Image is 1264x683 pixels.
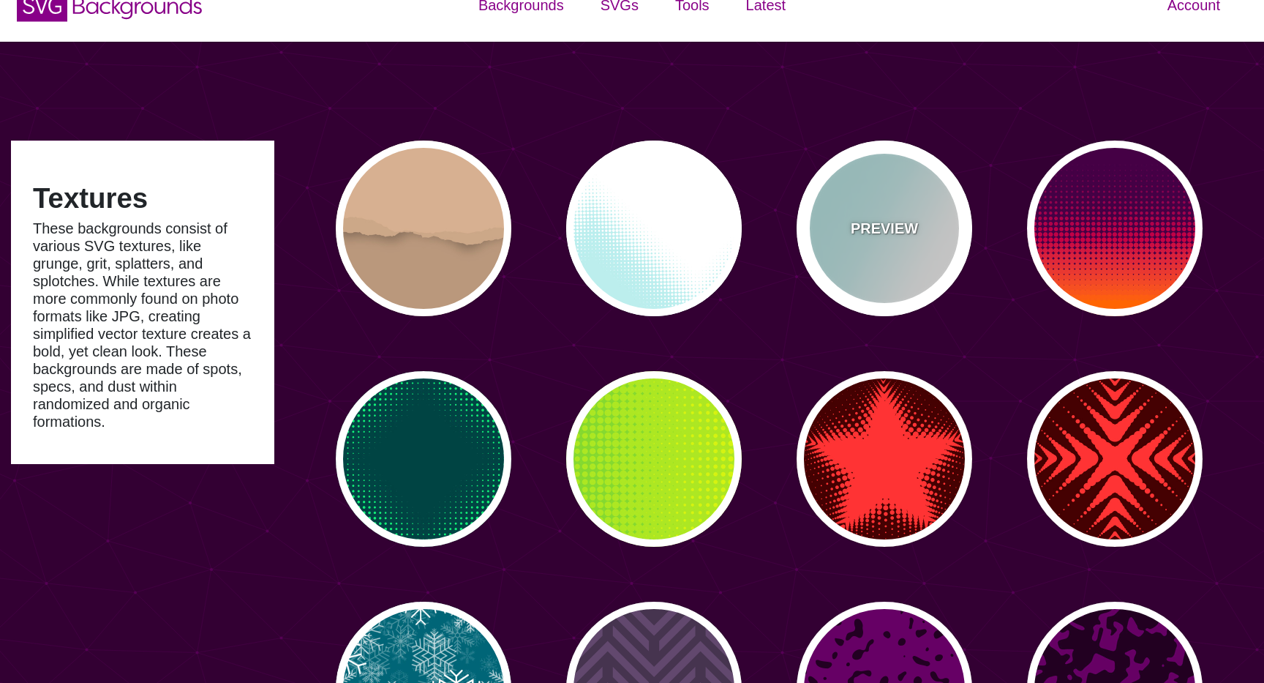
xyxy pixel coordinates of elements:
button: halftone zigzag pattern [566,141,742,316]
button: fire orange to red fade into purple halftone pattern [1027,141,1203,316]
h1: Textures [33,184,252,212]
p: These backgrounds consist of various SVG textures, like grunge, grit, splatters, and splotches. W... [33,220,252,430]
button: lemon-lime halftone pattern background [566,371,742,547]
button: halftone corners frame center [336,371,511,547]
p: PREVIEW [851,217,918,239]
button: red refraction design with halftones in x pattern [1027,371,1203,547]
button: red 5-pointed star halftone shape [797,371,972,547]
button: torn cardboard with shadow [336,141,511,316]
button: PREVIEWhalftone background at slant [797,141,972,316]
